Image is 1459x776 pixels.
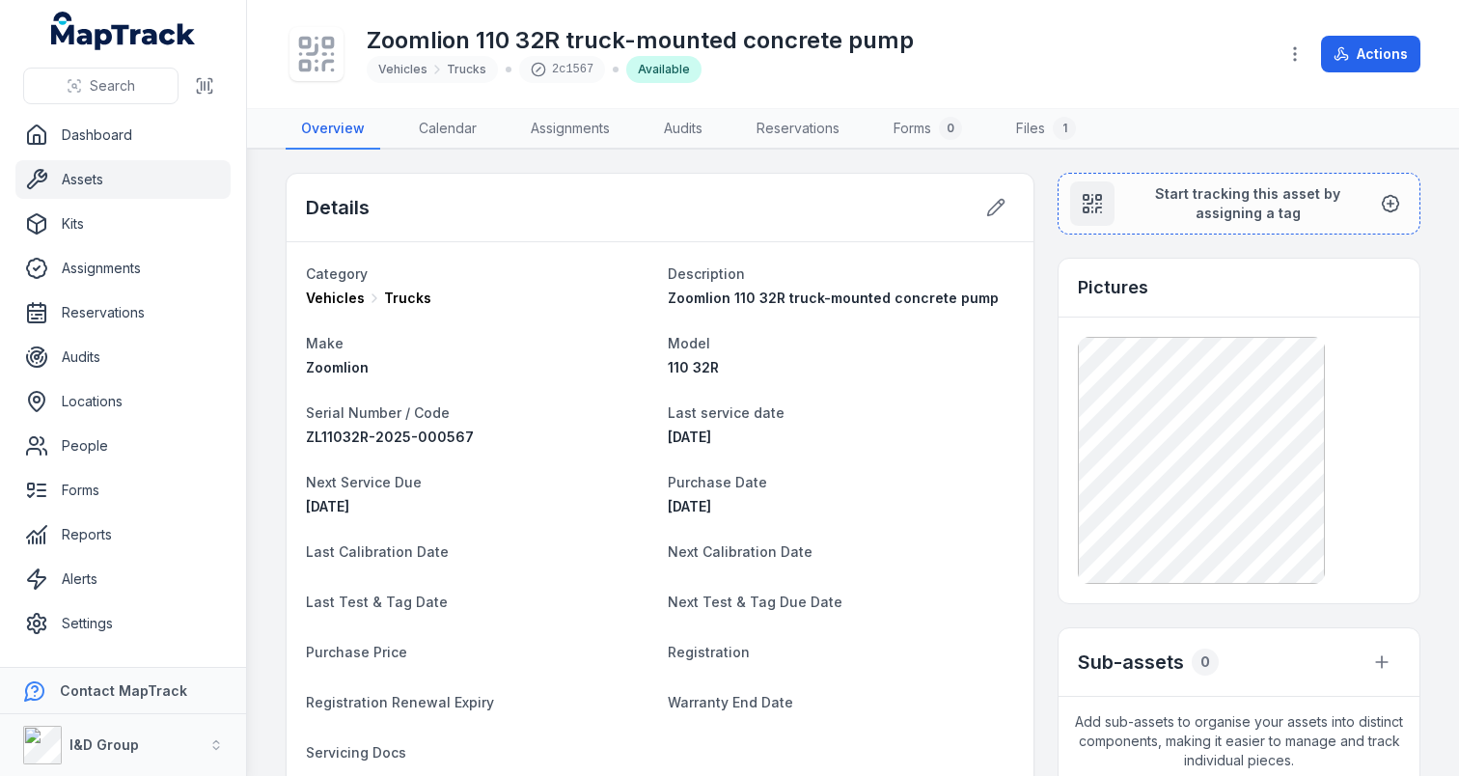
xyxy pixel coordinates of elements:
[668,498,711,514] time: 07/05/2022, 12:00:00 am
[378,62,427,77] span: Vehicles
[1192,649,1219,676] div: 0
[668,265,745,282] span: Description
[15,604,231,643] a: Settings
[306,498,349,514] span: [DATE]
[519,56,605,83] div: 2c1567
[668,359,719,375] span: 110 32R
[15,116,231,154] a: Dashboard
[69,736,139,753] strong: I&D Group
[60,682,187,699] strong: Contact MapTrack
[306,194,370,221] h2: Details
[668,594,842,610] span: Next Test & Tag Due Date
[1321,36,1420,72] button: Actions
[1078,649,1184,676] h2: Sub-assets
[306,498,349,514] time: 03/05/2026, 12:00:00 am
[668,335,710,351] span: Model
[306,543,449,560] span: Last Calibration Date
[668,404,785,421] span: Last service date
[15,160,231,199] a: Assets
[878,109,977,150] a: Forms0
[286,109,380,150] a: Overview
[668,429,711,445] time: 03/05/2025, 12:00:00 am
[668,498,711,514] span: [DATE]
[1058,173,1420,235] button: Start tracking this asset by assigning a tag
[15,249,231,288] a: Assignments
[15,338,231,376] a: Audits
[515,109,625,150] a: Assignments
[306,744,406,761] span: Servicing Docs
[1001,109,1091,150] a: Files1
[1053,117,1076,140] div: 1
[306,335,344,351] span: Make
[15,560,231,598] a: Alerts
[367,25,914,56] h1: Zoomlion 110 32R truck-mounted concrete pump
[15,471,231,510] a: Forms
[15,382,231,421] a: Locations
[668,429,711,445] span: [DATE]
[626,56,702,83] div: Available
[939,117,962,140] div: 0
[306,359,369,375] span: Zoomlion
[384,289,431,308] span: Trucks
[23,68,179,104] button: Search
[668,644,750,660] span: Registration
[306,474,422,490] span: Next Service Due
[447,62,486,77] span: Trucks
[306,289,365,308] span: Vehicles
[668,290,999,306] span: Zoomlion 110 32R truck-mounted concrete pump
[648,109,718,150] a: Audits
[51,12,196,50] a: MapTrack
[306,594,448,610] span: Last Test & Tag Date
[15,205,231,243] a: Kits
[306,694,494,710] span: Registration Renewal Expiry
[306,404,450,421] span: Serial Number / Code
[1130,184,1365,223] span: Start tracking this asset by assigning a tag
[741,109,855,150] a: Reservations
[90,76,135,96] span: Search
[1078,274,1148,301] h3: Pictures
[15,293,231,332] a: Reservations
[668,543,812,560] span: Next Calibration Date
[668,694,793,710] span: Warranty End Date
[306,644,407,660] span: Purchase Price
[306,265,368,282] span: Category
[15,427,231,465] a: People
[306,429,474,445] span: ZL11032R-2025-000567
[15,515,231,554] a: Reports
[668,474,767,490] span: Purchase Date
[403,109,492,150] a: Calendar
